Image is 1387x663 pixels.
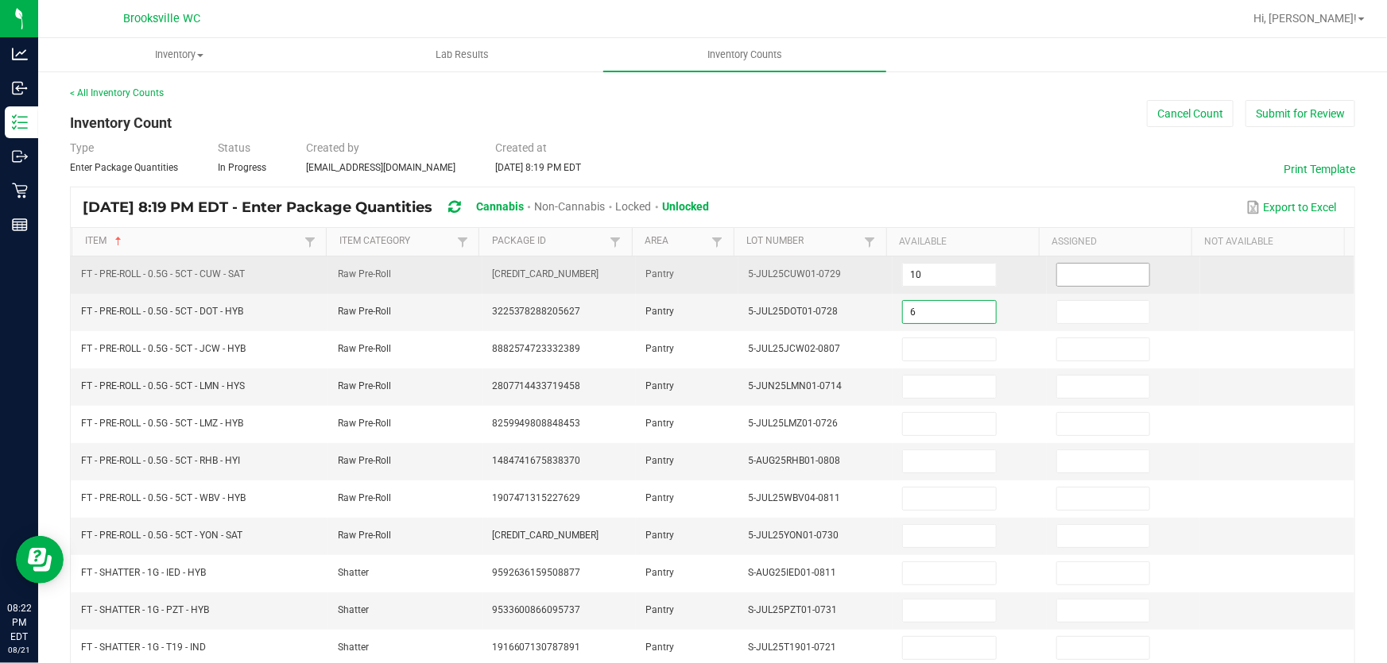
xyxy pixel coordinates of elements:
[338,530,391,541] span: Raw Pre-Roll
[338,567,369,578] span: Shatter
[38,38,321,71] a: Inventory
[645,530,674,541] span: Pantry
[12,114,28,130] inline-svg: Inventory
[492,268,599,279] span: [CREDIT_CARD_NUMBER]
[338,418,391,429] span: Raw Pre-Roll
[81,604,209,615] span: FT - SHATTER - 1G - PZT - HYB
[686,48,804,62] span: Inventory Counts
[748,306,838,317] span: 5-JUL25DOT01-0728
[1039,228,1191,256] th: Assigned
[12,46,28,62] inline-svg: Analytics
[748,530,839,541] span: 5-JUL25YON01-0730
[81,530,242,541] span: FT - PRE-ROLL - 0.5G - 5CT - YON - SAT
[81,306,243,317] span: FT - PRE-ROLL - 0.5G - 5CT - DOT - HYB
[85,235,301,248] a: ItemSortable
[748,642,836,653] span: S-JUL25T1901-0721
[748,343,840,354] span: 5-JUL25JCW02-0807
[81,380,245,391] span: FT - PRE-ROLL - 0.5G - 5CT - LMN - HYS
[112,235,125,248] span: Sortable
[748,492,840,503] span: 5-JUL25WBV04-0811
[606,232,625,252] a: Filter
[81,268,245,279] span: FT - PRE-ROLL - 0.5G - 5CT - CUW - SAT
[645,268,674,279] span: Pantry
[306,162,455,173] span: [EMAIL_ADDRESS][DOMAIN_NAME]
[12,217,28,233] inline-svg: Reports
[645,492,674,503] span: Pantry
[124,12,201,25] span: Brooksville WC
[218,141,250,154] span: Status
[306,141,359,154] span: Created by
[748,455,840,466] span: 5-AUG25RHB01-0808
[12,80,28,96] inline-svg: Inbound
[707,232,726,252] a: Filter
[338,306,391,317] span: Raw Pre-Roll
[81,455,240,466] span: FT - PRE-ROLL - 0.5G - 5CT - RHB - HYI
[748,380,842,391] span: 5-JUN25LMN01-0714
[645,642,674,653] span: Pantry
[338,343,391,354] span: Raw Pre-Roll
[861,232,880,252] a: Filter
[218,162,266,173] span: In Progress
[748,268,841,279] span: 5-JUL25CUW01-0729
[476,200,524,213] span: Cannabis
[492,306,581,317] span: 3225378288205627
[321,38,604,71] a: Lab Results
[603,38,886,71] a: Inventory Counts
[662,200,709,213] span: Unlocked
[70,162,178,173] span: Enter Package Quantities
[492,235,606,248] a: Package IdSortable
[534,200,605,213] span: Non-Cannabis
[70,114,172,131] span: Inventory Count
[81,642,206,653] span: FT - SHATTER - 1G - T19 - IND
[453,232,472,252] a: Filter
[645,604,674,615] span: Pantry
[748,604,837,615] span: S-JUL25PZT01-0731
[338,604,369,615] span: Shatter
[16,536,64,584] iframe: Resource center
[338,642,369,653] span: Shatter
[616,200,652,213] span: Locked
[1284,161,1355,177] button: Print Template
[492,642,581,653] span: 1916607130787891
[746,235,860,248] a: Lot NumberSortable
[70,141,94,154] span: Type
[39,48,320,62] span: Inventory
[339,235,453,248] a: Item CategorySortable
[81,492,246,503] span: FT - PRE-ROLL - 0.5G - 5CT - WBV - HYB
[1253,12,1357,25] span: Hi, [PERSON_NAME]!
[12,148,28,164] inline-svg: Outbound
[1147,100,1234,127] button: Cancel Count
[338,380,391,391] span: Raw Pre-Roll
[492,604,581,615] span: 9533600866095737
[81,567,206,578] span: FT - SHATTER - 1G - IED - HYB
[748,418,838,429] span: 5-JUL25LMZ01-0726
[81,343,246,354] span: FT - PRE-ROLL - 0.5G - 5CT - JCW - HYB
[748,567,836,578] span: S-AUG25IED01-0811
[414,48,510,62] span: Lab Results
[7,644,31,656] p: 08/21
[495,141,547,154] span: Created at
[492,530,599,541] span: [CREDIT_CARD_NUMBER]
[1246,100,1355,127] button: Submit for Review
[81,418,243,429] span: FT - PRE-ROLL - 0.5G - 5CT - LMZ - HYB
[492,418,581,429] span: 8259949808848453
[645,306,674,317] span: Pantry
[492,343,581,354] span: 8882574723332389
[1242,194,1341,221] button: Export to Excel
[70,87,164,98] a: < All Inventory Counts
[492,455,581,466] span: 1484741675838370
[645,567,674,578] span: Pantry
[886,228,1039,256] th: Available
[645,380,674,391] span: Pantry
[645,235,707,248] a: AreaSortable
[645,343,674,354] span: Pantry
[492,380,581,391] span: 2807714433719458
[495,162,581,173] span: [DATE] 8:19 PM EDT
[645,418,674,429] span: Pantry
[492,492,581,503] span: 1907471315227629
[300,232,320,252] a: Filter
[338,455,391,466] span: Raw Pre-Roll
[1191,228,1344,256] th: Not Available
[7,601,31,644] p: 08:22 PM EDT
[645,455,674,466] span: Pantry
